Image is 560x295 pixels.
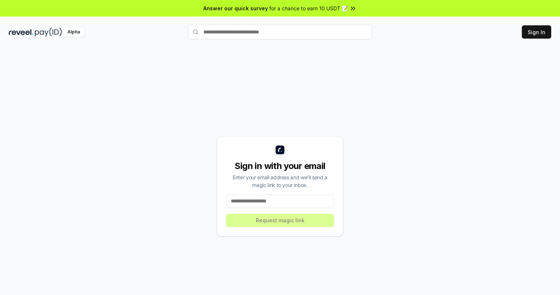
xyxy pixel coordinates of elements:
img: reveel_dark [9,28,33,37]
div: Alpha [63,28,84,37]
div: Enter your email address and we’ll send a magic link to your inbox. [226,173,334,189]
span: Answer our quick survey [203,4,268,12]
img: pay_id [35,28,62,37]
button: Sign In [522,25,551,39]
span: for a chance to earn 10 USDT 📝 [269,4,348,12]
img: logo_small [276,145,284,154]
div: Sign in with your email [226,160,334,172]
